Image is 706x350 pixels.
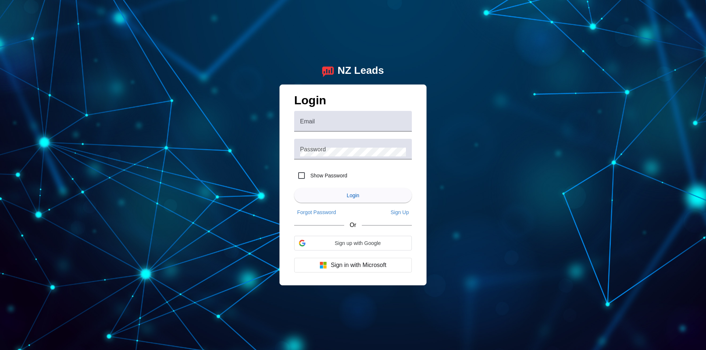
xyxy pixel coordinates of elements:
span: Login [347,192,359,198]
img: Microsoft logo [320,261,327,269]
label: Show Password [309,172,347,179]
mat-label: Email [300,118,315,124]
div: Sign up with Google [294,236,412,250]
h1: Login [294,94,412,111]
span: Or [350,222,356,228]
span: Sign Up [391,209,409,215]
span: Forgot Password [297,209,336,215]
img: logo [322,65,334,77]
mat-label: Password [300,146,326,152]
a: logoNZ Leads [322,65,384,77]
button: Sign in with Microsoft [294,258,412,273]
span: Sign up with Google [309,240,407,246]
button: Login [294,188,412,203]
div: NZ Leads [338,65,384,77]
